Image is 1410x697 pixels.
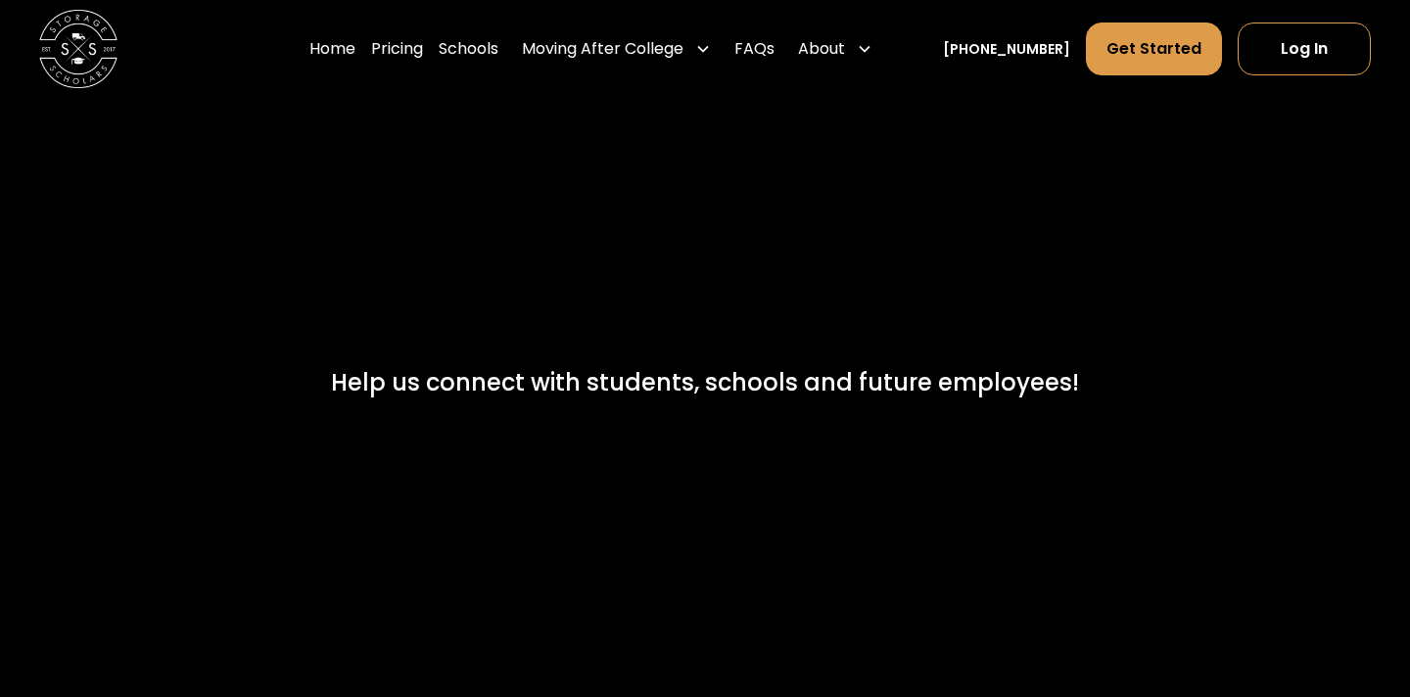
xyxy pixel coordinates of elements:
a: Pricing [371,22,423,76]
a: Home [309,22,355,76]
div: About [798,37,845,61]
img: Storage Scholars main logo [39,10,117,88]
a: FAQs [734,22,775,76]
div: Moving After College [514,22,719,76]
a: Get Started [1086,23,1222,75]
a: Schools [439,22,498,76]
div: About [790,22,880,76]
a: [PHONE_NUMBER] [943,39,1070,60]
div: Moving After College [522,37,683,61]
a: Log In [1238,23,1371,75]
div: Help us connect with students, schools and future employees! [331,365,1079,400]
